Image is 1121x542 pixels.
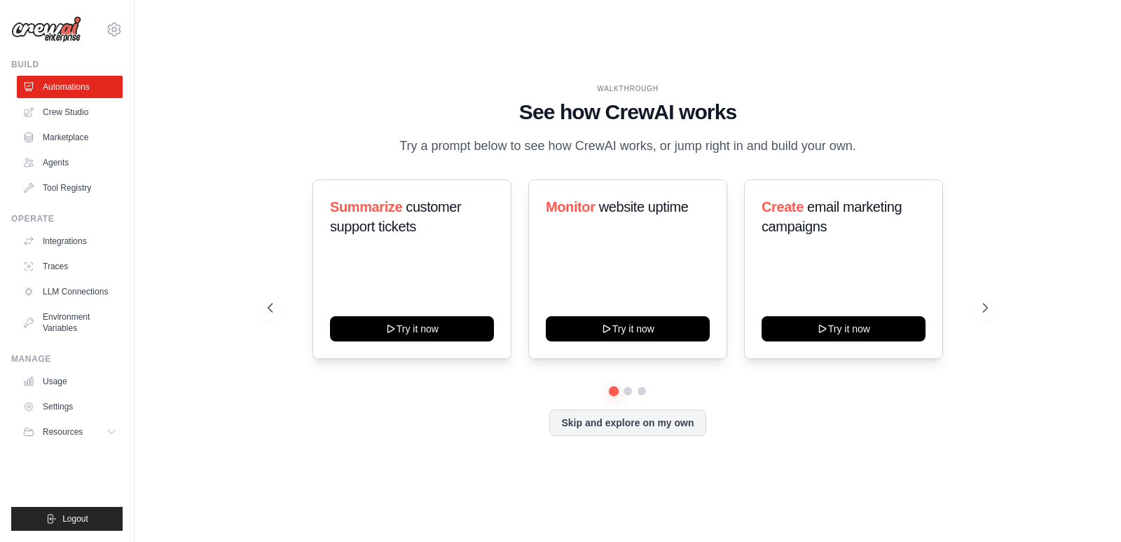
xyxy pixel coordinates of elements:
div: Manage [11,353,123,365]
button: Try it now [762,316,926,341]
a: LLM Connections [17,280,123,303]
a: Agents [17,151,123,174]
a: Crew Studio [17,101,123,123]
div: Build [11,59,123,70]
span: Resources [43,426,83,438]
a: Usage [17,370,123,393]
a: Marketplace [17,126,123,149]
button: Logout [11,507,123,531]
a: Settings [17,395,123,418]
a: Environment Variables [17,306,123,339]
button: Try it now [546,316,710,341]
span: customer support tickets [330,199,461,234]
span: Summarize [330,199,402,215]
div: Operate [11,213,123,224]
span: Monitor [546,199,596,215]
button: Resources [17,421,123,443]
span: email marketing campaigns [762,199,902,234]
a: Traces [17,255,123,278]
a: Integrations [17,230,123,252]
img: Logo [11,16,81,43]
span: website uptime [599,199,689,215]
div: WALKTHROUGH [268,83,987,94]
a: Tool Registry [17,177,123,199]
span: Create [762,199,804,215]
button: Try it now [330,316,494,341]
button: Skip and explore on my own [549,409,706,436]
p: Try a prompt below to see how CrewAI works, or jump right in and build your own. [392,136,863,156]
span: Logout [62,513,88,524]
a: Automations [17,76,123,98]
h1: See how CrewAI works [268,100,987,125]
